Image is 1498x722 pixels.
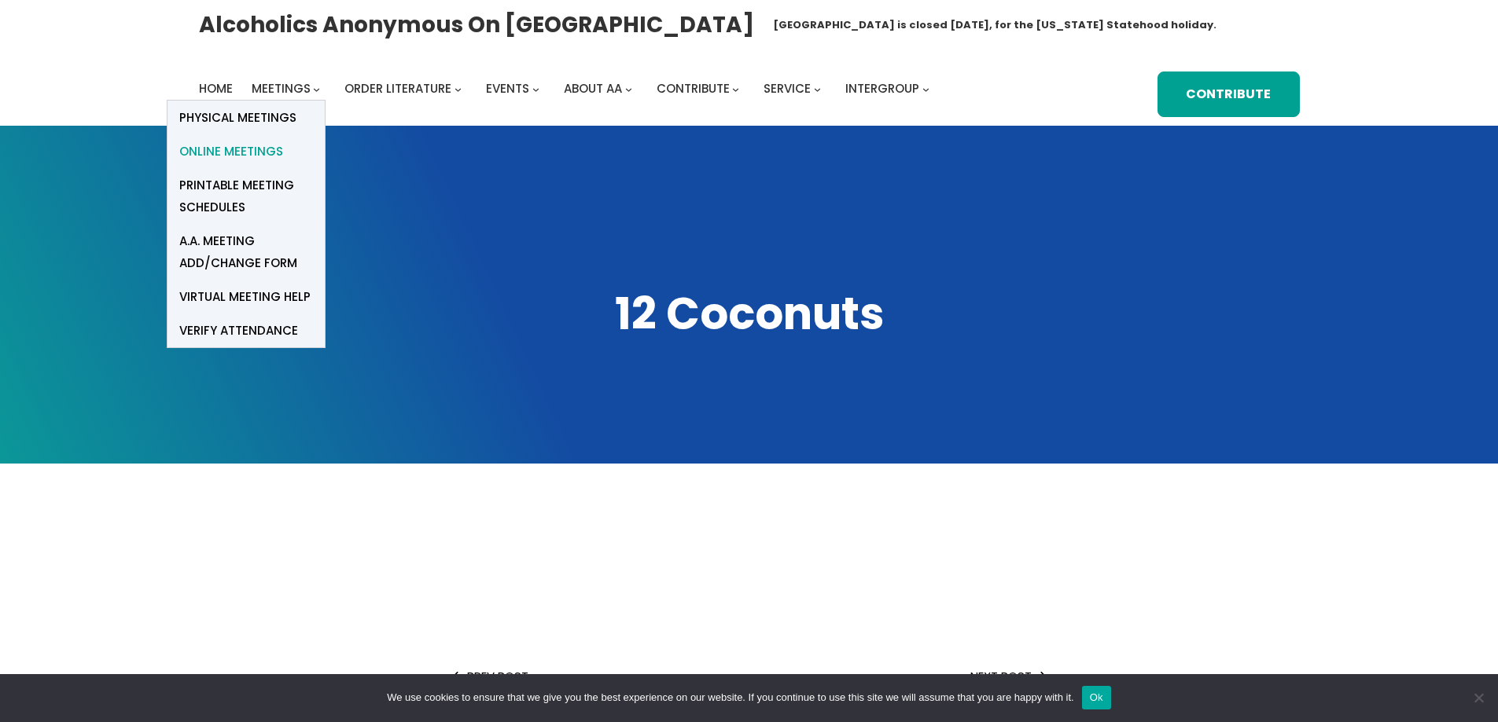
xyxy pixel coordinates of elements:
a: Alcoholics Anonymous on [GEOGRAPHIC_DATA] [199,5,754,44]
span: Printable Meeting Schedules [179,174,313,218]
a: Printable Meeting Schedules [167,168,325,224]
a: About AA [564,78,622,100]
button: Events submenu [532,85,539,92]
span: Meetings [252,80,311,97]
span: We use cookies to ensure that we give you the best experience on our website. If you continue to ... [387,690,1073,706]
span: Service [764,80,811,97]
h1: [GEOGRAPHIC_DATA] is closed [DATE], for the [US_STATE] Statehood holiday. [773,17,1216,33]
button: Meetings submenu [313,85,320,92]
button: Ok [1082,686,1111,709]
span: Online Meetings [179,141,283,163]
span: Events [486,80,529,97]
h1: 12 Coconuts [199,284,1300,344]
a: Home [199,78,233,100]
a: Contribute [657,78,730,100]
button: Contribute submenu [732,85,739,92]
a: Virtual Meeting Help [167,280,325,313]
span: Order Literature [344,80,451,97]
span: Physical Meetings [179,107,296,129]
a: A.A. Meeting Add/Change Form [167,224,325,280]
button: Intergroup submenu [922,85,929,92]
a: Next Post [US_STATE] Online Meetings [775,668,1048,711]
a: Service [764,78,811,100]
span: Intergroup [845,80,919,97]
a: verify attendance [167,313,325,347]
a: Meetings [252,78,311,100]
nav: Intergroup [199,78,935,100]
a: Events [486,78,529,100]
span: A.A. Meeting Add/Change Form [179,230,313,274]
button: About AA submenu [625,85,632,92]
span: Contribute [657,80,730,97]
button: Service submenu [814,85,821,92]
a: Physical Meetings [167,101,325,134]
span: Next Post [775,668,1048,684]
span: About AA [564,80,622,97]
a: Intergroup [845,78,919,100]
span: verify attendance [179,320,298,342]
a: Contribute [1158,71,1299,118]
span: Virtual Meeting Help [179,286,311,308]
span: Prev Post [451,668,724,684]
span: No [1470,690,1486,706]
a: Online Meetings [167,134,325,168]
button: Order Literature submenu [455,85,462,92]
span: Home [199,80,233,97]
a: Prev Post A Spiritual Awakening [451,668,724,711]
